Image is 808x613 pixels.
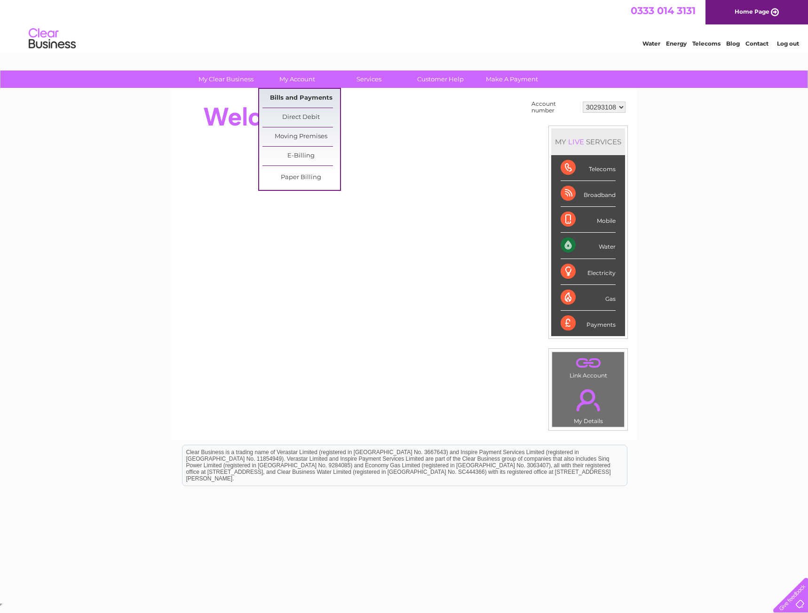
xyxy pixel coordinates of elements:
[28,24,76,53] img: logo.png
[631,5,696,16] a: 0333 014 3131
[473,71,551,88] a: Make A Payment
[561,207,616,233] div: Mobile
[692,40,721,47] a: Telecoms
[262,127,340,146] a: Moving Premises
[551,128,625,155] div: MY SERVICES
[555,354,622,371] a: .
[561,233,616,259] div: Water
[561,259,616,285] div: Electricity
[529,98,580,116] td: Account number
[745,40,768,47] a: Contact
[259,71,336,88] a: My Account
[726,40,740,47] a: Blog
[182,5,627,46] div: Clear Business is a trading name of Verastar Limited (registered in [GEOGRAPHIC_DATA] No. 3667643...
[561,155,616,181] div: Telecoms
[777,40,799,47] a: Log out
[566,137,586,146] div: LIVE
[262,168,340,187] a: Paper Billing
[561,181,616,207] div: Broadband
[666,40,687,47] a: Energy
[330,71,408,88] a: Services
[262,147,340,165] a: E-Billing
[187,71,265,88] a: My Clear Business
[262,108,340,127] a: Direct Debit
[561,285,616,311] div: Gas
[561,311,616,336] div: Payments
[552,381,625,427] td: My Details
[262,89,340,108] a: Bills and Payments
[642,40,660,47] a: Water
[402,71,479,88] a: Customer Help
[555,384,622,417] a: .
[552,352,625,381] td: Link Account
